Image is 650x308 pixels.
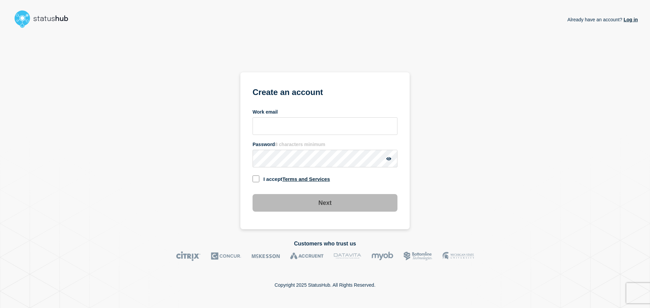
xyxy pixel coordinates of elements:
[622,17,638,22] a: Log in
[253,142,325,147] label: Password
[275,282,375,288] p: Copyright 2025 StatusHub. All Rights Reserved.
[282,176,330,182] a: Terms and Services
[211,251,241,261] img: Concur logo
[334,251,361,261] img: DataVita logo
[252,251,280,261] img: McKesson logo
[371,251,393,261] img: myob logo
[404,251,432,261] img: Bottomline logo
[263,176,330,183] label: I accept
[442,251,474,261] img: MSU logo
[275,142,325,147] span: 8 characters minimum
[253,194,397,212] button: Next
[290,251,324,261] img: Accruent logo
[176,251,201,261] img: Citrix logo
[567,11,638,28] p: Already have an account?
[253,87,397,103] h1: Create an account
[12,8,77,30] img: StatusHub logo
[253,109,278,115] label: Work email
[12,241,638,247] h2: Customers who trust us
